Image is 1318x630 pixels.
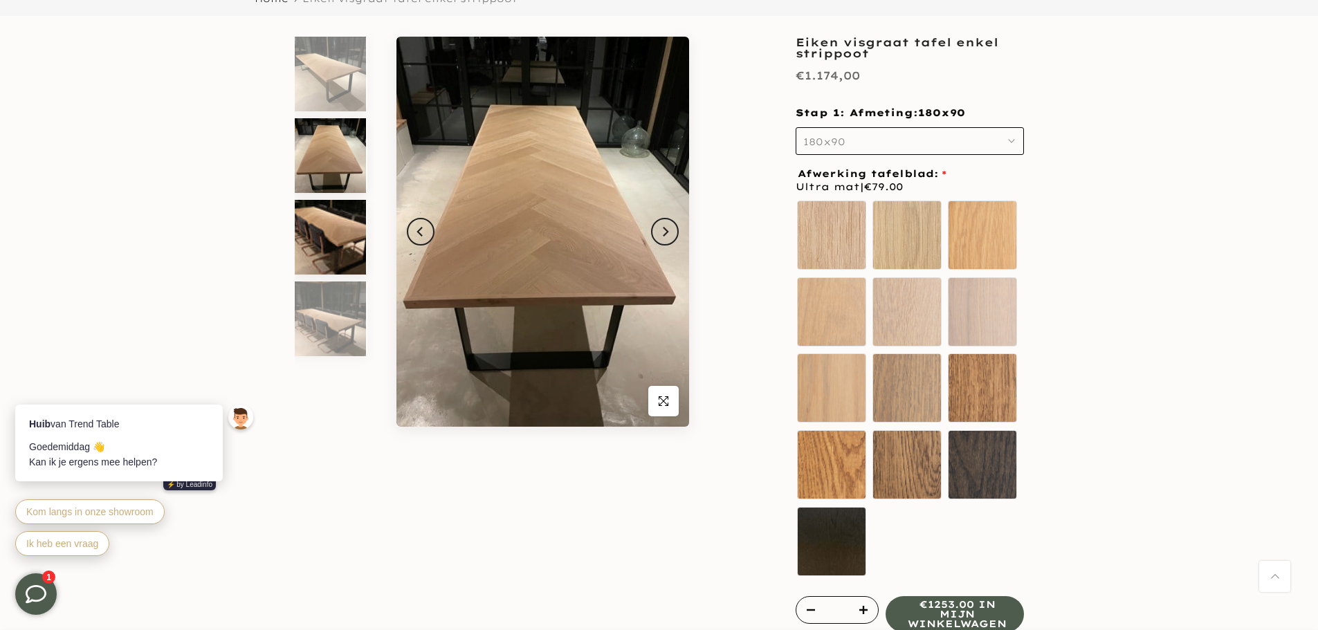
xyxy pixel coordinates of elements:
div: €1.174,00 [796,66,860,86]
button: Next [651,218,679,245]
iframe: toggle-frame [1,559,71,629]
h1: Eiken visgraat tafel enkel strippoot [796,37,1024,59]
span: | [860,180,903,193]
iframe: bot-iframe [1,337,271,573]
span: €79.00 [864,180,903,193]
span: €1253.00 in mijn winkelwagen [908,600,1007,629]
button: 180x90 [796,127,1024,155]
span: Afwerking tafelblad: [798,169,946,178]
button: Previous [407,218,434,245]
span: 180x90 [803,136,845,148]
a: Terug naar boven [1259,561,1290,592]
span: Ultra mat [796,178,903,196]
span: 180x90 [918,106,965,120]
span: Stap 1: Afmeting: [796,106,965,119]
